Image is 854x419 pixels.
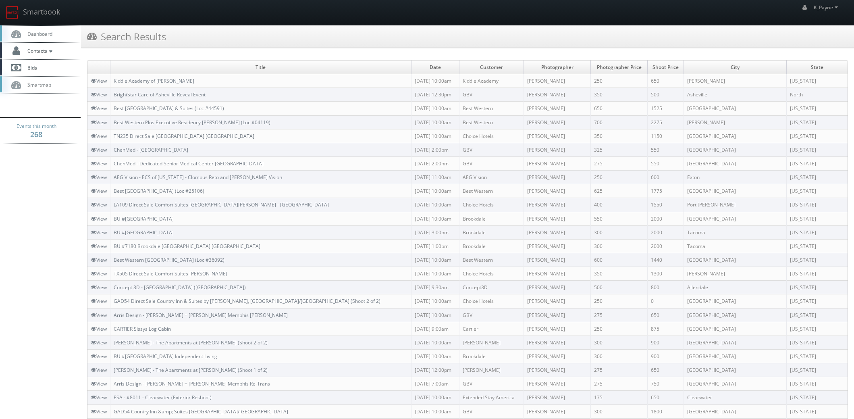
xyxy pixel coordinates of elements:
[684,102,787,115] td: [GEOGRAPHIC_DATA]
[114,215,174,222] a: BU #[GEOGRAPHIC_DATA]
[524,60,591,74] td: Photographer
[459,74,524,88] td: Kiddie Academy
[647,294,684,308] td: 0
[684,363,787,377] td: [GEOGRAPHIC_DATA]
[591,391,648,404] td: 175
[459,377,524,391] td: GBV
[411,322,459,336] td: [DATE] 9:00am
[524,349,591,363] td: [PERSON_NAME]
[459,102,524,115] td: Best Western
[411,88,459,102] td: [DATE] 12:30pm
[591,253,648,267] td: 600
[411,74,459,88] td: [DATE] 10:00am
[91,325,107,332] a: View
[591,88,648,102] td: 350
[459,88,524,102] td: GBV
[787,377,848,391] td: [US_STATE]
[23,47,54,54] span: Contacts
[524,129,591,143] td: [PERSON_NAME]
[524,239,591,253] td: [PERSON_NAME]
[114,91,206,98] a: BrightStar Care of Asheville Reveal Event
[114,201,329,208] a: LA109 Direct Sale Comfort Suites [GEOGRAPHIC_DATA][PERSON_NAME] - [GEOGRAPHIC_DATA]
[647,102,684,115] td: 1525
[524,253,591,267] td: [PERSON_NAME]
[591,115,648,129] td: 700
[411,198,459,212] td: [DATE] 10:00am
[411,239,459,253] td: [DATE] 1:00pm
[411,336,459,349] td: [DATE] 10:00am
[787,281,848,294] td: [US_STATE]
[684,115,787,129] td: [PERSON_NAME]
[411,60,459,74] td: Date
[114,243,260,250] a: BU #7180 Brookdale [GEOGRAPHIC_DATA] [GEOGRAPHIC_DATA]
[684,308,787,322] td: [GEOGRAPHIC_DATA]
[787,363,848,377] td: [US_STATE]
[591,363,648,377] td: 275
[411,267,459,281] td: [DATE] 10:00am
[591,102,648,115] td: 650
[647,60,684,74] td: Shoot Price
[91,188,107,194] a: View
[91,119,107,126] a: View
[787,143,848,156] td: [US_STATE]
[684,74,787,88] td: [PERSON_NAME]
[787,225,848,239] td: [US_STATE]
[411,281,459,294] td: [DATE] 9:30am
[114,256,224,263] a: Best Western [GEOGRAPHIC_DATA] (Loc #36092)
[459,322,524,336] td: Cartier
[787,404,848,418] td: [US_STATE]
[684,267,787,281] td: [PERSON_NAME]
[459,198,524,212] td: Choice Hotels
[411,115,459,129] td: [DATE] 10:00am
[91,160,107,167] a: View
[591,198,648,212] td: 400
[114,229,174,236] a: BU #[GEOGRAPHIC_DATA]
[91,353,107,360] a: View
[524,363,591,377] td: [PERSON_NAME]
[684,129,787,143] td: [GEOGRAPHIC_DATA]
[591,239,648,253] td: 300
[91,105,107,112] a: View
[114,133,254,140] a: TN235 Direct Sale [GEOGRAPHIC_DATA] [GEOGRAPHIC_DATA]
[91,133,107,140] a: View
[787,336,848,349] td: [US_STATE]
[23,81,51,88] span: Smartmap
[459,184,524,198] td: Best Western
[647,129,684,143] td: 1150
[647,391,684,404] td: 650
[91,243,107,250] a: View
[787,115,848,129] td: [US_STATE]
[591,336,648,349] td: 300
[411,143,459,156] td: [DATE] 2:00pm
[591,377,648,391] td: 275
[524,156,591,170] td: [PERSON_NAME]
[459,212,524,225] td: Brookdale
[114,408,288,415] a: GAD54 Country Inn &amp; Suites [GEOGRAPHIC_DATA]/[GEOGRAPHIC_DATA]
[459,156,524,170] td: GBV
[411,363,459,377] td: [DATE] 12:00pm
[787,212,848,225] td: [US_STATE]
[524,102,591,115] td: [PERSON_NAME]
[411,184,459,198] td: [DATE] 10:00am
[114,353,217,360] a: BU #[GEOGRAPHIC_DATA] Independent Living
[459,239,524,253] td: Brookdale
[459,308,524,322] td: GBV
[114,298,380,304] a: GAD54 Direct Sale Country Inn & Suites by [PERSON_NAME], [GEOGRAPHIC_DATA]/[GEOGRAPHIC_DATA] (Sho...
[684,171,787,184] td: Exton
[524,212,591,225] td: [PERSON_NAME]
[684,377,787,391] td: [GEOGRAPHIC_DATA]
[787,74,848,88] td: [US_STATE]
[684,225,787,239] td: Tacoma
[524,322,591,336] td: [PERSON_NAME]
[684,212,787,225] td: [GEOGRAPHIC_DATA]
[114,339,268,346] a: [PERSON_NAME] - The Apartments at [PERSON_NAME] (Shoot 2 of 2)
[684,391,787,404] td: Clearwater
[647,308,684,322] td: 650
[647,253,684,267] td: 1440
[459,253,524,267] td: Best Western
[114,325,171,332] a: CARTIER Sissys Log Cabin
[684,156,787,170] td: [GEOGRAPHIC_DATA]
[91,91,107,98] a: View
[411,171,459,184] td: [DATE] 11:00am
[524,391,591,404] td: [PERSON_NAME]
